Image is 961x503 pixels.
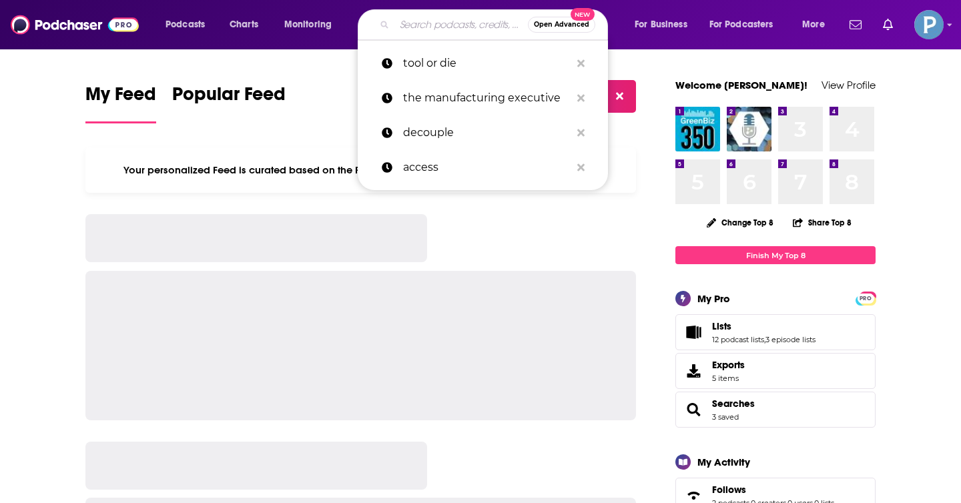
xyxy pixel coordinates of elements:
div: My Activity [697,456,750,468]
a: Popular Feed [172,83,286,123]
a: the manufacturing executive [358,81,608,115]
button: Share Top 8 [792,209,852,235]
span: , [764,335,765,344]
span: For Business [635,15,687,34]
a: View Profile [822,79,876,91]
div: Search podcasts, credits, & more... [370,9,621,40]
img: GreenBiz 350 [675,107,720,151]
a: Lists [712,320,816,332]
a: 12 podcast lists [712,335,764,344]
a: Exports [675,353,876,389]
a: tool or die [358,46,608,81]
a: Show notifications dropdown [878,13,898,36]
p: the manufacturing executive [403,81,571,115]
span: Exports [712,359,745,371]
img: Podchaser - Follow, Share and Rate Podcasts [11,12,139,37]
span: Searches [675,392,876,428]
a: My Feed [85,83,156,123]
a: Lists [680,323,707,342]
a: Finish My Top 8 [675,246,876,264]
span: Follows [712,484,746,496]
span: Charts [230,15,258,34]
a: access [358,150,608,185]
a: PRO [858,293,874,303]
a: Show notifications dropdown [844,13,867,36]
span: Open Advanced [534,21,589,28]
p: tool or die [403,46,571,81]
p: access [403,150,571,185]
a: Searches [712,398,755,410]
a: decouple [358,115,608,150]
span: Popular Feed [172,83,286,113]
span: For Podcasters [709,15,773,34]
button: Open AdvancedNew [528,17,595,33]
img: User Profile [914,10,944,39]
div: Your personalized Feed is curated based on the Podcasts, Creators, Users, and Lists that you Follow. [85,147,636,193]
a: 3 saved [712,412,739,422]
span: Podcasts [166,15,205,34]
a: Welcome [PERSON_NAME]! [675,79,808,91]
a: Searches [680,400,707,419]
span: Exports [680,362,707,380]
span: Monitoring [284,15,332,34]
span: Lists [675,314,876,350]
span: More [802,15,825,34]
button: Change Top 8 [699,214,781,231]
img: The View (by: The Chemical Company) [727,107,771,151]
div: My Pro [697,292,730,305]
span: Lists [712,320,731,332]
a: Follows [712,484,834,496]
button: open menu [701,14,793,35]
a: 3 episode lists [765,335,816,344]
button: open menu [275,14,349,35]
span: 5 items [712,374,745,383]
button: open menu [156,14,222,35]
button: open menu [625,14,704,35]
button: Show profile menu [914,10,944,39]
input: Search podcasts, credits, & more... [394,14,528,35]
span: Logged in as PiperComms [914,10,944,39]
span: New [571,8,595,21]
p: decouple [403,115,571,150]
span: PRO [858,294,874,304]
button: open menu [793,14,842,35]
span: My Feed [85,83,156,113]
a: Charts [221,14,266,35]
